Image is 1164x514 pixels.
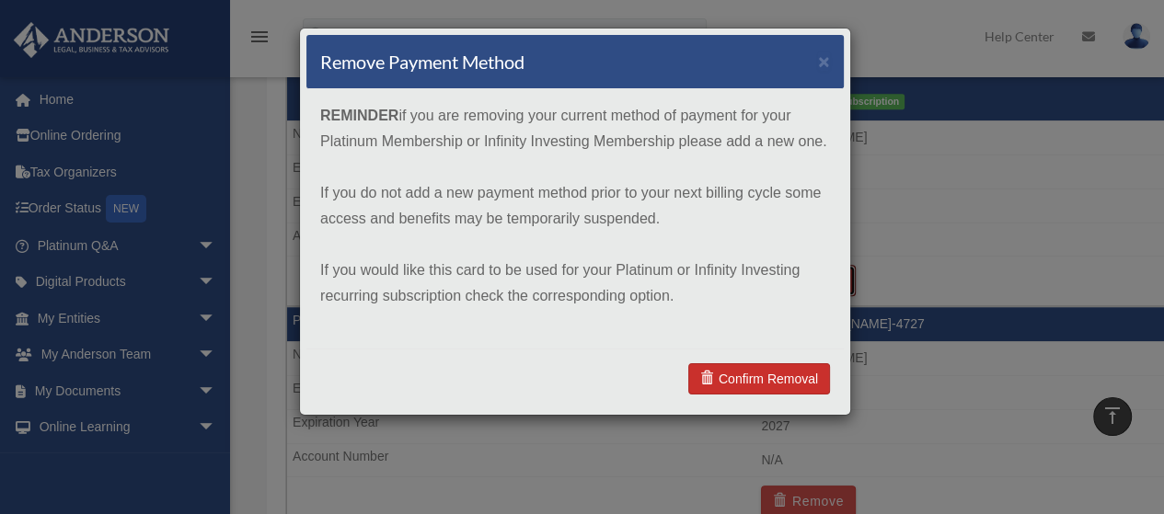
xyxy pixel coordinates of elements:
[320,108,398,123] strong: REMINDER
[320,257,830,309] p: If you would like this card to be used for your Platinum or Infinity Investing recurring subscrip...
[818,51,830,71] button: ×
[320,49,524,74] h4: Remove Payment Method
[688,363,830,394] a: Confirm Removal
[320,180,830,232] p: If you do not add a new payment method prior to your next billing cycle some access and benefits ...
[306,89,844,348] div: if you are removing your current method of payment for your Platinum Membership or Infinity Inves...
